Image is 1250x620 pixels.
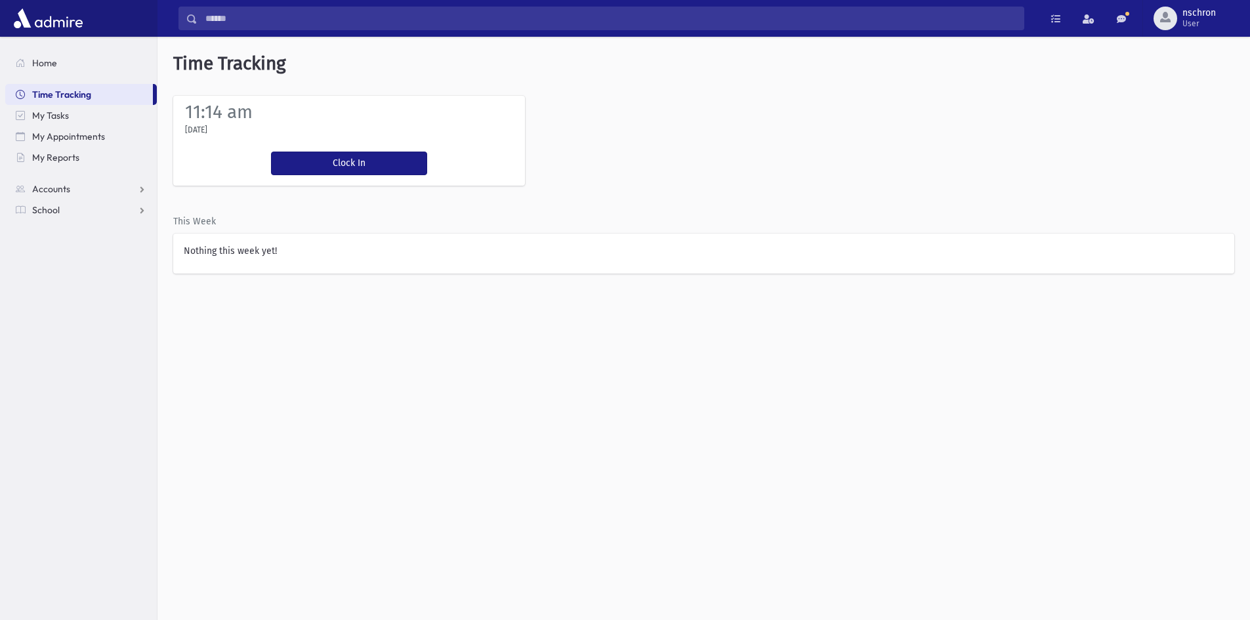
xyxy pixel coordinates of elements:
h5: Time Tracking [157,37,1250,91]
label: [DATE] [185,124,207,136]
button: Clock In [271,152,427,175]
span: nschron [1182,8,1216,18]
a: Home [5,52,157,73]
span: Home [32,57,57,69]
label: Nothing this week yet! [184,244,277,258]
a: Accounts [5,178,157,199]
span: Time Tracking [32,89,91,100]
span: My Appointments [32,131,105,142]
label: 11:14 am [185,101,253,123]
a: School [5,199,157,220]
a: My Tasks [5,105,157,126]
a: My Reports [5,147,157,168]
span: School [32,204,60,216]
span: My Tasks [32,110,69,121]
img: AdmirePro [10,5,86,31]
input: Search [198,7,1024,30]
a: My Appointments [5,126,157,147]
label: This Week [173,215,216,228]
span: My Reports [32,152,79,163]
span: Accounts [32,183,70,195]
a: Time Tracking [5,84,153,105]
span: User [1182,18,1216,29]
